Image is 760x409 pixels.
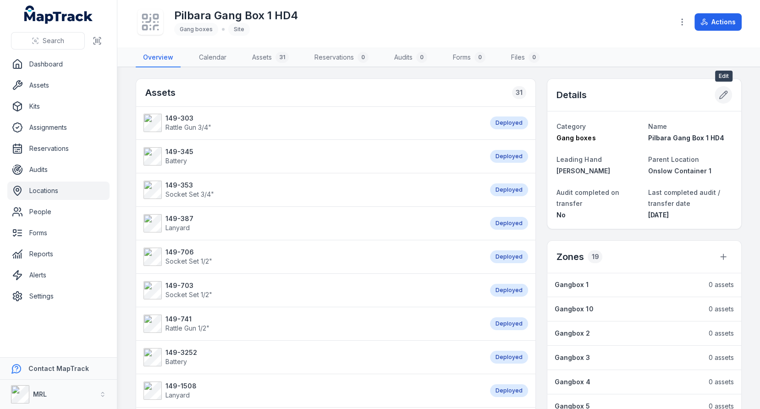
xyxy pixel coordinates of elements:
[143,281,481,299] a: 149-703Socket Set 1/2"
[555,280,699,289] a: Gangbox 1
[7,245,110,263] a: Reports
[709,377,734,387] span: 0 assets
[275,52,289,63] div: 31
[228,23,250,36] div: Site
[555,353,590,362] strong: Gangbox 3
[709,353,734,362] span: 0 assets
[556,122,586,130] span: Category
[490,317,528,330] div: Deployed
[490,116,528,129] div: Deployed
[7,160,110,179] a: Audits
[7,97,110,116] a: Kits
[11,32,85,50] button: Search
[7,287,110,305] a: Settings
[165,181,214,190] strong: 149-353
[648,167,711,175] span: Onslow Container 1
[416,52,427,63] div: 0
[28,365,89,372] strong: Contact MapTrack
[474,52,485,63] div: 0
[7,266,110,284] a: Alerts
[648,122,667,130] span: Name
[648,211,669,219] time: 15/09/2025, 12:00:00 am
[648,188,720,207] span: Last completed audit / transfer date
[307,48,376,67] a: Reservations0
[165,281,212,290] strong: 149-703
[556,166,640,176] a: [PERSON_NAME]
[165,348,197,357] strong: 149-3252
[648,134,724,142] span: Pilbara Gang Box 1 HD4
[7,118,110,137] a: Assignments
[7,224,110,242] a: Forms
[490,183,528,196] div: Deployed
[7,203,110,221] a: People
[136,48,181,67] a: Overview
[245,48,296,67] a: Assets31
[165,391,190,399] span: Lanyard
[387,48,435,67] a: Audits0
[555,304,593,314] strong: Gangbox 10
[490,384,528,397] div: Deployed
[358,52,369,63] div: 0
[7,55,110,73] a: Dashboard
[556,250,584,263] h2: Zones
[165,214,193,223] strong: 149-387
[555,377,699,387] a: Gangbox 4
[555,329,699,338] a: Gangbox 2
[165,358,187,365] span: Battery
[446,48,493,67] a: Forms0
[555,377,590,387] strong: Gangbox 4
[490,250,528,263] div: Deployed
[143,147,481,166] a: 149-345Battery
[165,291,212,298] span: Socket Set 1/2"
[165,257,212,265] span: Socket Set 1/2"
[24,6,93,24] a: MapTrack
[143,315,481,333] a: 149-741Rattle Gun 1/2"
[490,351,528,364] div: Deployed
[165,324,209,332] span: Rattle Gun 1/2"
[490,284,528,297] div: Deployed
[512,86,526,99] div: 31
[504,48,547,67] a: Files0
[192,48,234,67] a: Calendar
[165,315,209,324] strong: 149-741
[7,182,110,200] a: Locations
[143,348,481,366] a: 149-3252Battery
[709,304,734,314] span: 0 assets
[165,114,211,123] strong: 149-303
[694,13,742,31] button: Actions
[143,248,481,266] a: 149-706Socket Set 1/2"
[709,329,734,338] span: 0 assets
[556,155,601,163] span: Leading Hand
[180,26,213,33] span: Gang boxes
[143,181,481,199] a: 149-353Socket Set 3/4"
[174,8,298,23] h1: Pilbara Gang Box 1 HD4
[556,188,619,207] span: Audit completed on transfer
[648,155,699,163] span: Parent Location
[648,166,732,176] a: Onslow Container 1
[165,224,190,232] span: Lanyard
[556,134,595,142] span: Gang boxes
[555,353,699,362] a: Gangbox 3
[165,248,212,257] strong: 149-706
[43,36,64,45] span: Search
[165,157,187,165] span: Battery
[165,147,193,156] strong: 149-345
[529,52,540,63] div: 0
[490,150,528,163] div: Deployed
[490,217,528,230] div: Deployed
[165,123,211,131] span: Rattle Gun 3/4"
[165,381,197,391] strong: 149-1508
[556,211,566,219] span: No
[143,114,481,132] a: 149-303Rattle Gun 3/4"
[588,250,602,263] div: 19
[555,280,589,289] strong: Gangbox 1
[7,76,110,94] a: Assets
[715,71,732,82] span: Edit
[33,390,47,398] strong: MRL
[555,304,699,314] a: Gangbox 10
[7,139,110,158] a: Reservations
[165,190,214,198] span: Socket Set 3/4"
[143,381,481,400] a: 149-1508Lanyard
[143,214,481,232] a: 149-387Lanyard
